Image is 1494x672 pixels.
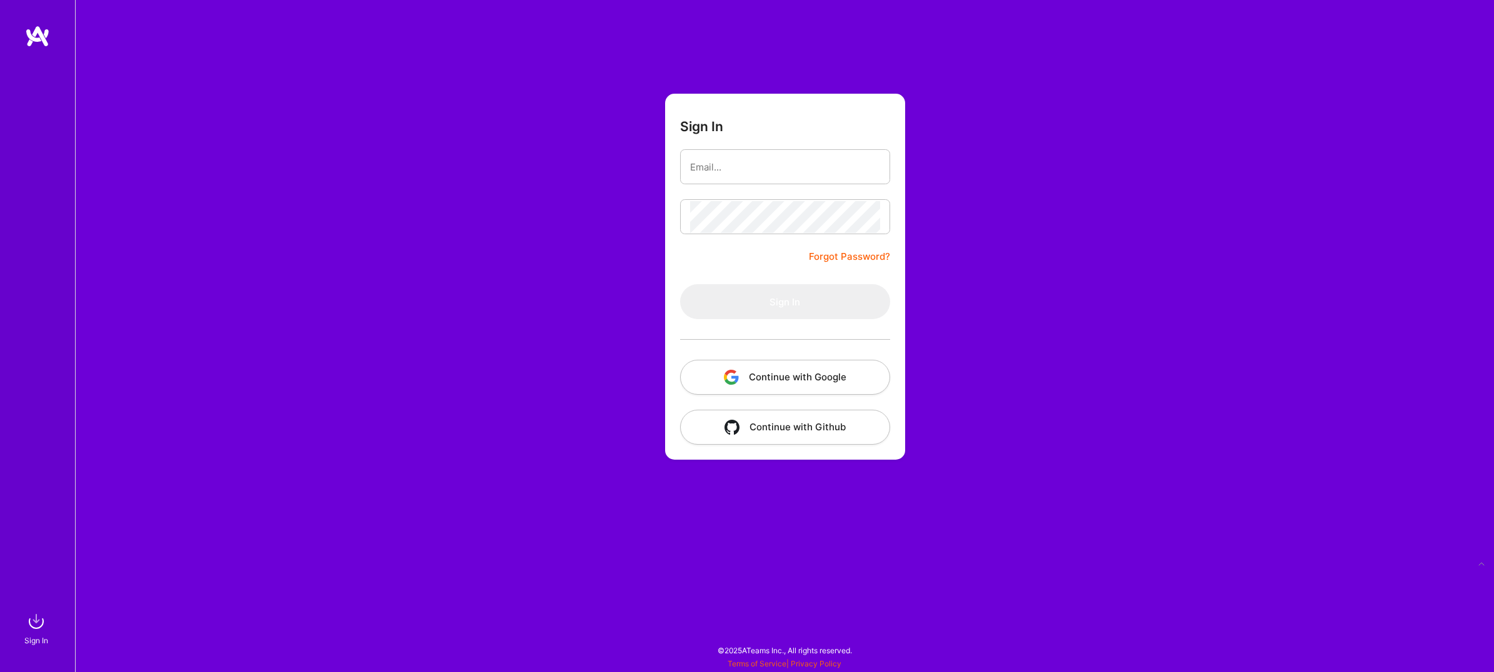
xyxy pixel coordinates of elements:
img: icon [724,370,739,385]
button: Continue with Github [680,410,890,445]
span: | [728,659,841,668]
a: Terms of Service [728,659,786,668]
button: Continue with Google [680,360,890,395]
h3: Sign In [680,119,723,134]
div: © 2025 ATeams Inc., All rights reserved. [75,635,1494,666]
a: sign inSign In [26,609,49,647]
img: icon [724,420,739,435]
a: Forgot Password? [809,249,890,264]
a: Privacy Policy [791,659,841,668]
input: Email... [690,151,880,183]
div: Sign In [24,634,48,647]
img: sign in [24,609,49,634]
img: logo [25,25,50,47]
button: Sign In [680,284,890,319]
